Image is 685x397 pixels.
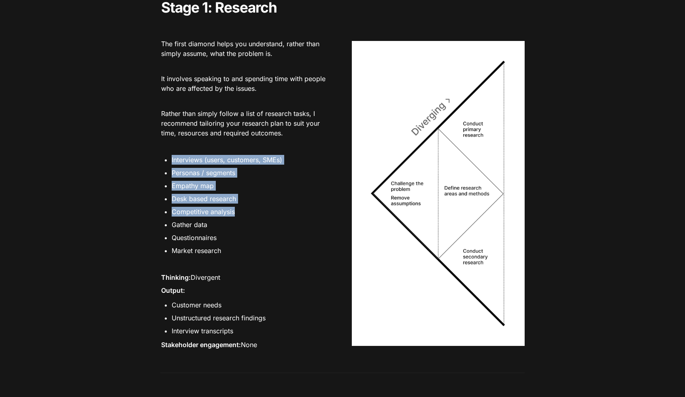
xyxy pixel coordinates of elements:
li: Questionnaires [172,232,333,244]
li: Personas / segments [172,167,333,179]
img: image [352,41,525,346]
li: Interviews (users, customers, SMEs) [172,154,333,166]
li: Customer needs [172,299,333,311]
p: Rather than simply follow a list of research tasks, I recommend tailoring your research plan to s... [160,107,333,139]
li: Competitive analysis [172,206,333,218]
p: Divergent [160,271,333,284]
strong: Output: [161,286,185,294]
li: Interview transcripts [172,325,333,337]
strong: Thinking: [161,273,191,281]
p: None [160,339,333,352]
li: Desk based research [172,193,333,205]
p: The first diamond helps you understand, rather than simply assume, what the problem is. [160,38,333,60]
li: Market research [172,245,333,257]
strong: Stakeholder engagement: [161,341,241,349]
li: Empathy map [172,180,333,192]
li: Unstructured research findings [172,312,333,324]
p: It involves speaking to and spending time with people who are affected by the issues. [160,73,333,94]
li: Gather data [172,219,333,231]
